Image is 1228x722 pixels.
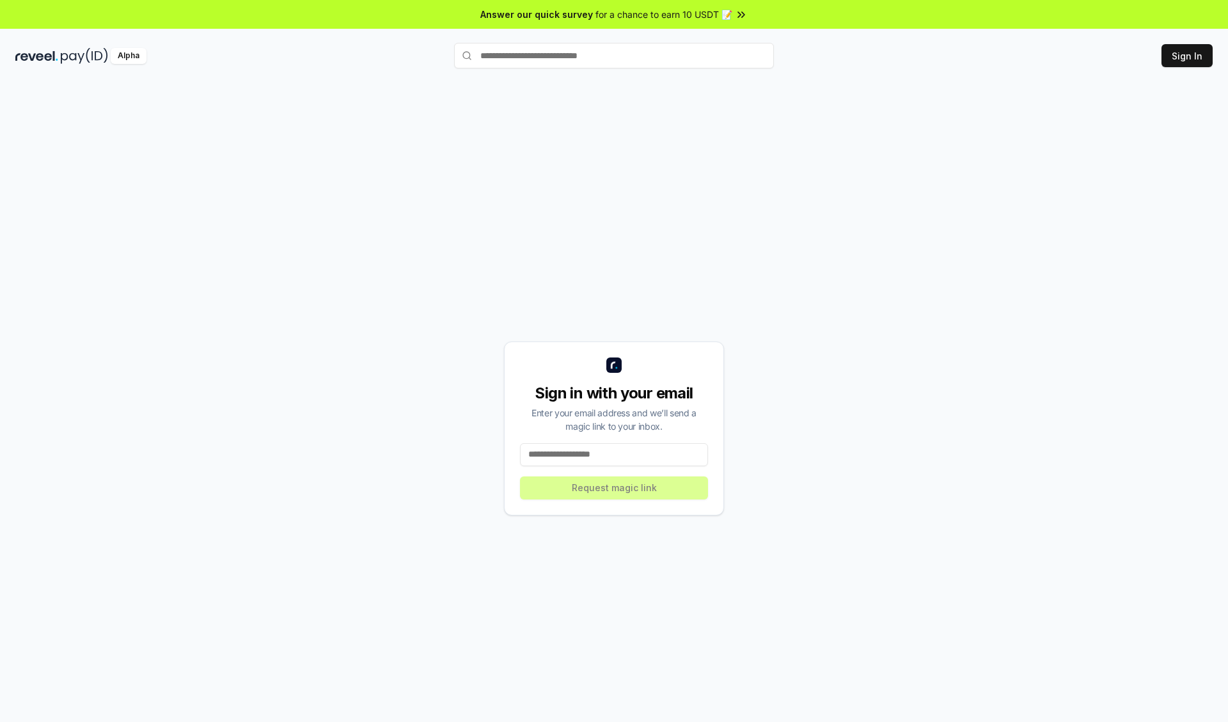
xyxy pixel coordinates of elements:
div: Alpha [111,48,146,64]
img: logo_small [606,357,622,373]
div: Enter your email address and we’ll send a magic link to your inbox. [520,406,708,433]
span: for a chance to earn 10 USDT 📝 [595,8,732,21]
img: reveel_dark [15,48,58,64]
div: Sign in with your email [520,383,708,404]
span: Answer our quick survey [480,8,593,21]
img: pay_id [61,48,108,64]
button: Sign In [1161,44,1213,67]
